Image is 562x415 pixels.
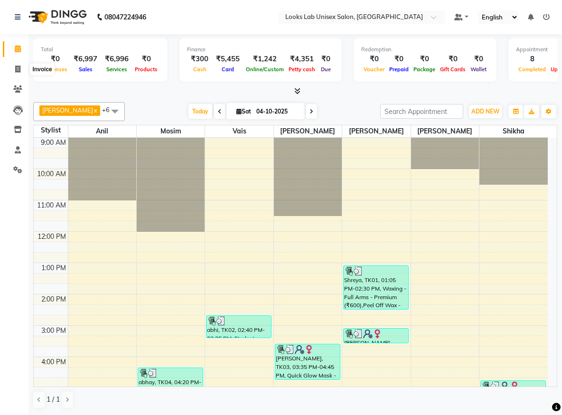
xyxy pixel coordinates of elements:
[47,395,60,405] span: 1 / 1
[102,106,117,113] span: +6
[244,66,286,73] span: Online/Custom
[138,368,203,390] div: abhay, TK04, 04:20 PM-05:05 PM, Students Combo (₹299)
[101,54,132,65] div: ₹6,996
[344,266,408,309] div: Shreya, TK01, 01:05 PM-02:30 PM, Waxing - Full Arms - Premium (₹600),Peel Off Wax - Forehead / Si...
[39,294,68,304] div: 2:00 PM
[34,125,68,135] div: Stylist
[187,46,334,54] div: Finance
[361,66,387,73] span: Voucher
[516,66,548,73] span: Completed
[361,46,489,54] div: Redemption
[42,106,93,114] span: [PERSON_NAME]
[35,169,68,179] div: 10:00 AM
[244,54,286,65] div: ₹1,242
[479,125,548,137] span: Shikha
[438,54,468,65] div: ₹0
[36,232,68,242] div: 12:00 PM
[41,54,70,65] div: ₹0
[471,108,499,115] span: ADD NEW
[387,66,411,73] span: Prepaid
[70,54,101,65] div: ₹6,997
[234,108,253,115] span: Sat
[380,104,463,119] input: Search Appointment
[76,66,95,73] span: Sales
[188,104,212,119] span: Today
[438,66,468,73] span: Gift Cards
[39,357,68,367] div: 4:00 PM
[41,46,160,54] div: Total
[253,104,301,119] input: 2025-10-04
[318,54,334,65] div: ₹0
[104,4,146,30] b: 08047224946
[318,66,333,73] span: Due
[275,344,340,379] div: [PERSON_NAME], TK03, 03:35 PM-04:45 PM, Quick Glow Mask - Marine Glow Mask (₹800),Clean-Up - Good...
[469,105,502,118] button: ADD NEW
[39,138,68,148] div: 9:00 AM
[39,263,68,273] div: 1:00 PM
[205,125,273,137] span: Vais
[468,54,489,65] div: ₹0
[39,326,68,336] div: 3:00 PM
[516,54,548,65] div: 8
[191,66,209,73] span: Cash
[286,66,318,73] span: Petty cash
[137,125,205,137] span: Mosim
[68,125,136,137] span: Anil
[219,66,236,73] span: Card
[344,329,408,343] div: [PERSON_NAME], TK03, 03:05 PM-03:35 PM, Women’s Hair Wash & Styling - Hair Wash + Conditioning - ...
[206,316,271,338] div: abhi, TK02, 02:40 PM-03:25 PM, Students Combo (₹299)
[387,54,411,65] div: ₹0
[468,66,489,73] span: Wallet
[132,54,160,65] div: ₹0
[342,125,410,137] span: [PERSON_NAME]
[93,106,97,114] a: x
[361,54,387,65] div: ₹0
[104,66,130,73] span: Services
[132,66,160,73] span: Products
[274,125,342,137] span: [PERSON_NAME]
[411,54,438,65] div: ₹0
[411,66,438,73] span: Package
[35,200,68,210] div: 11:00 AM
[286,54,318,65] div: ₹4,351
[411,125,479,137] span: [PERSON_NAME]
[187,54,212,65] div: ₹300
[212,54,244,65] div: ₹5,455
[24,4,89,30] img: logo
[30,64,54,75] div: Invoice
